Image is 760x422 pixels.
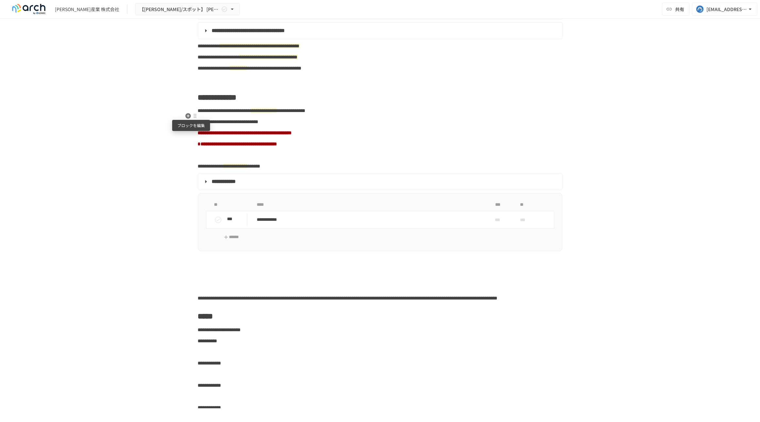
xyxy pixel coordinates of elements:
button: 【[PERSON_NAME]/スポット】 [PERSON_NAME]産業様_スポットサポート [135,3,240,16]
table: task table [206,199,554,229]
button: 共有 [662,3,689,16]
div: [PERSON_NAME]産業 株式会社 [55,6,119,13]
div: [EMAIL_ADDRESS][DOMAIN_NAME] [706,5,747,13]
button: status [212,213,225,226]
span: 共有 [675,6,684,13]
div: ブロックを編集 [172,120,210,131]
span: 【[PERSON_NAME]/スポット】 [PERSON_NAME]産業様_スポットサポート [139,5,220,13]
img: logo-default@2x-9cf2c760.svg [8,4,50,14]
button: [EMAIL_ADDRESS][DOMAIN_NAME] [692,3,757,16]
